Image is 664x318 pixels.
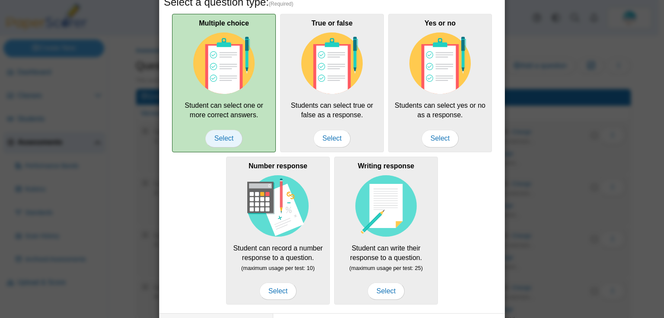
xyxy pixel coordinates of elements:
[199,19,249,27] b: Multiple choice
[241,265,315,271] small: (maximum usage per test: 10)
[259,283,297,300] span: Select
[313,130,351,147] span: Select
[247,175,309,237] img: item-type-number-response.svg
[193,32,255,94] img: item-type-multiple-choice.svg
[249,162,307,170] b: Number response
[301,32,363,94] img: item-type-multiple-choice.svg
[205,130,243,147] span: Select
[421,130,459,147] span: Select
[334,157,438,305] div: Student can write their response to a question.
[425,19,456,27] b: Yes or no
[388,14,492,152] div: Students can select yes or no as a response.
[226,157,330,305] div: Student can record a number response to a question.
[280,14,384,152] div: Students can select true or false as a response.
[269,0,294,8] span: (Required)
[311,19,352,27] b: True or false
[355,175,417,237] img: item-type-writing-response.svg
[358,162,414,170] b: Writing response
[172,14,276,152] div: Student can select one or more correct answers.
[409,32,471,94] img: item-type-multiple-choice.svg
[367,283,405,300] span: Select
[349,265,423,271] small: (maximum usage per test: 25)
